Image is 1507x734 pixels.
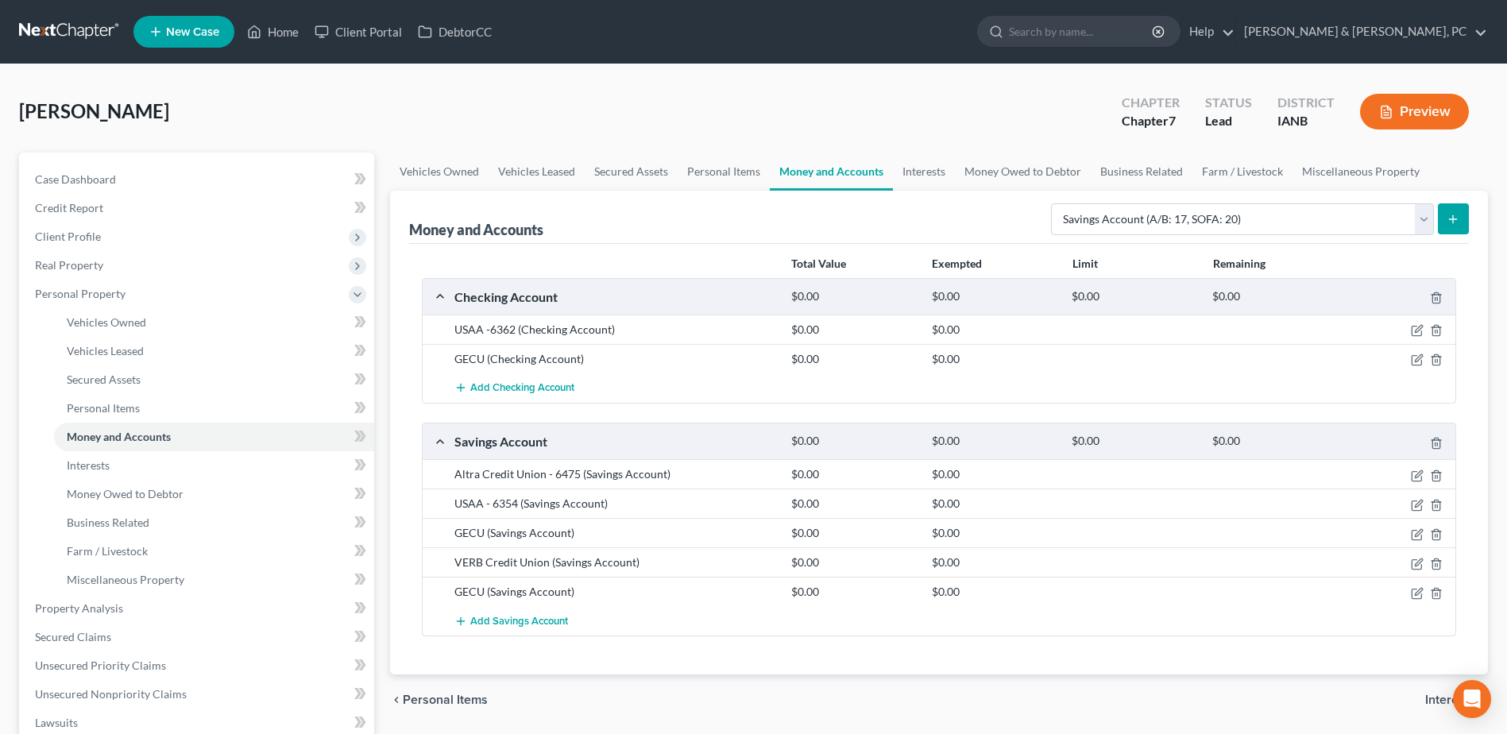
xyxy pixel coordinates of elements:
div: $0.00 [783,434,924,449]
div: USAA -6362 (Checking Account) [446,322,783,338]
a: Miscellaneous Property [54,566,374,594]
a: Personal Items [678,153,770,191]
button: chevron_left Personal Items [390,693,488,706]
span: [PERSON_NAME] [19,99,169,122]
div: $0.00 [783,496,924,512]
div: District [1277,94,1335,112]
div: $0.00 [783,322,924,338]
span: Unsecured Nonpriority Claims [35,687,187,701]
a: Business Related [1091,153,1192,191]
div: Chapter [1122,94,1180,112]
span: Personal Items [403,693,488,706]
span: Real Property [35,258,103,272]
a: Vehicles Leased [489,153,585,191]
div: Altra Credit Union - 6475 (Savings Account) [446,466,783,482]
div: $0.00 [783,289,924,304]
div: $0.00 [924,434,1065,449]
div: $0.00 [924,466,1065,482]
a: Interests [893,153,955,191]
div: $0.00 [783,525,924,541]
span: Vehicles Leased [67,344,144,357]
input: Search by name... [1009,17,1154,46]
a: DebtorCC [410,17,500,46]
strong: Total Value [791,257,846,270]
span: Property Analysis [35,601,123,615]
button: Preview [1360,94,1469,129]
span: New Case [166,26,219,38]
a: Case Dashboard [22,165,374,194]
div: $0.00 [924,322,1065,338]
a: Unsecured Priority Claims [22,651,374,680]
a: Secured Claims [22,623,374,651]
span: Secured Claims [35,630,111,643]
a: Secured Assets [54,365,374,394]
a: Farm / Livestock [1192,153,1293,191]
span: Farm / Livestock [67,544,148,558]
span: Credit Report [35,201,103,214]
span: 7 [1169,113,1176,128]
div: $0.00 [783,584,924,600]
span: Interests [1425,693,1475,706]
div: $0.00 [924,351,1065,367]
a: Money and Accounts [54,423,374,451]
a: Vehicles Owned [54,308,374,337]
span: Miscellaneous Property [67,573,184,586]
span: Money and Accounts [67,430,171,443]
a: Help [1181,17,1235,46]
a: Unsecured Nonpriority Claims [22,680,374,709]
div: $0.00 [1204,434,1345,449]
button: Add Savings Account [454,606,568,635]
div: Status [1205,94,1252,112]
strong: Remaining [1213,257,1265,270]
a: Vehicles Owned [390,153,489,191]
div: GECU (Checking Account) [446,351,783,367]
span: Business Related [67,516,149,529]
span: Client Profile [35,230,101,243]
div: $0.00 [924,496,1065,512]
div: Lead [1205,112,1252,130]
div: $0.00 [924,525,1065,541]
a: Personal Items [54,394,374,423]
span: Add Savings Account [470,615,568,628]
div: $0.00 [1064,289,1204,304]
span: Unsecured Priority Claims [35,659,166,672]
div: $0.00 [783,351,924,367]
span: Lawsuits [35,716,78,729]
a: Property Analysis [22,594,374,623]
div: USAA - 6354 (Savings Account) [446,496,783,512]
span: Personal Property [35,287,126,300]
button: Interests chevron_right [1425,693,1488,706]
a: Home [239,17,307,46]
a: Interests [54,451,374,480]
div: $0.00 [1204,289,1345,304]
a: Money and Accounts [770,153,893,191]
div: Savings Account [446,433,783,450]
a: Money Owed to Debtor [955,153,1091,191]
strong: Exempted [932,257,982,270]
span: Secured Assets [67,373,141,386]
div: Chapter [1122,112,1180,130]
div: $0.00 [1064,434,1204,449]
a: Money Owed to Debtor [54,480,374,508]
span: Personal Items [67,401,140,415]
a: Farm / Livestock [54,537,374,566]
div: Money and Accounts [409,220,543,239]
a: Client Portal [307,17,410,46]
div: $0.00 [783,554,924,570]
a: Vehicles Leased [54,337,374,365]
button: Add Checking Account [454,373,574,403]
div: Checking Account [446,288,783,305]
span: Add Checking Account [470,382,574,395]
a: Credit Report [22,194,374,222]
strong: Limit [1072,257,1098,270]
span: Case Dashboard [35,172,116,186]
div: $0.00 [924,584,1065,600]
a: Miscellaneous Property [1293,153,1429,191]
div: GECU (Savings Account) [446,525,783,541]
div: Open Intercom Messenger [1453,680,1491,718]
i: chevron_left [390,693,403,706]
div: $0.00 [783,466,924,482]
a: Business Related [54,508,374,537]
span: Interests [67,458,110,472]
div: VERB Credit Union (Savings Account) [446,554,783,570]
